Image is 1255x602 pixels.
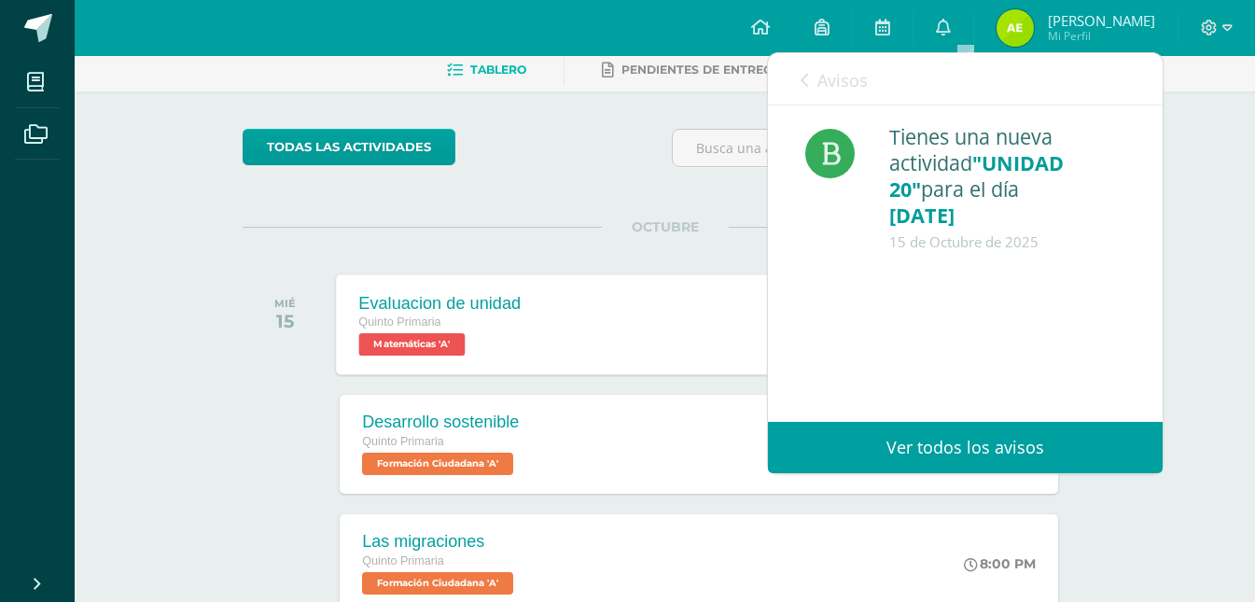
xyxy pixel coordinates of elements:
[359,293,522,313] div: Evaluacion de unidad
[889,202,955,229] span: [DATE]
[1048,28,1155,44] span: Mi Perfil
[362,413,519,432] div: Desarrollo sostenible
[470,63,526,77] span: Tablero
[602,55,781,85] a: Pendientes de entrega
[362,435,444,448] span: Quinto Primaria
[817,69,868,91] span: Avisos
[889,149,1064,203] span: "UNIDAD 20"
[359,315,441,329] span: Quinto Primaria
[359,333,466,356] span: Matemáticas 'A'
[964,555,1036,572] div: 8:00 PM
[362,532,518,552] div: Las migraciones
[362,453,513,475] span: Formación Ciudadana 'A'
[274,310,296,332] div: 15
[621,63,781,77] span: Pendientes de entrega
[243,129,455,165] a: todas las Actividades
[1048,11,1155,30] span: [PERSON_NAME]
[447,55,526,85] a: Tablero
[362,572,513,595] span: Formación Ciudadana 'A'
[997,9,1034,47] img: a1f1fd6ee15b5b6f04d9be35a7d3af2a.png
[602,218,729,235] span: OCTUBRE
[889,124,1125,255] div: Tienes una nueva actividad para el día
[274,297,296,310] div: MIÉ
[889,229,1125,255] div: 15 de Octubre de 2025
[362,554,444,567] span: Quinto Primaria
[768,422,1163,473] a: Ver todos los avisos
[673,130,1086,166] input: Busca una actividad próxima aquí...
